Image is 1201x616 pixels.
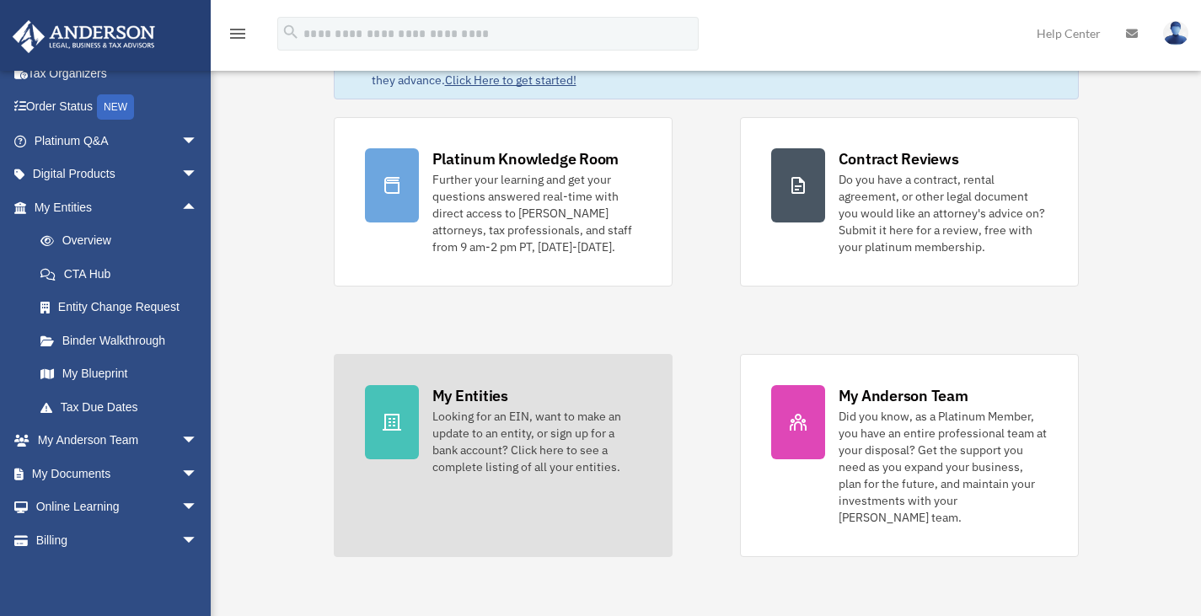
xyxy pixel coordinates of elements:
[228,24,248,44] i: menu
[445,72,576,88] a: Click Here to get started!
[8,20,160,53] img: Anderson Advisors Platinum Portal
[181,124,215,158] span: arrow_drop_down
[432,408,641,475] div: Looking for an EIN, want to make an update to an entity, or sign up for a bank account? Click her...
[839,408,1048,526] div: Did you know, as a Platinum Member, you have an entire professional team at your disposal? Get th...
[740,354,1079,557] a: My Anderson Team Did you know, as a Platinum Member, you have an entire professional team at your...
[281,23,300,41] i: search
[839,148,959,169] div: Contract Reviews
[12,124,223,158] a: Platinum Q&Aarrow_drop_down
[181,158,215,192] span: arrow_drop_down
[839,385,968,406] div: My Anderson Team
[334,354,673,557] a: My Entities Looking for an EIN, want to make an update to an entity, or sign up for a bank accoun...
[181,190,215,225] span: arrow_drop_up
[740,117,1079,287] a: Contract Reviews Do you have a contract, rental agreement, or other legal document you would like...
[12,523,223,557] a: Billingarrow_drop_down
[24,291,223,324] a: Entity Change Request
[334,117,673,287] a: Platinum Knowledge Room Further your learning and get your questions answered real-time with dire...
[181,523,215,558] span: arrow_drop_down
[12,190,223,224] a: My Entitiesarrow_drop_up
[12,490,223,524] a: Online Learningarrow_drop_down
[1163,21,1188,46] img: User Pic
[12,457,223,490] a: My Documentsarrow_drop_down
[12,158,223,191] a: Digital Productsarrow_drop_down
[839,171,1048,255] div: Do you have a contract, rental agreement, or other legal document you would like an attorney's ad...
[228,29,248,44] a: menu
[12,90,223,125] a: Order StatusNEW
[24,324,223,357] a: Binder Walkthrough
[181,490,215,525] span: arrow_drop_down
[24,390,223,424] a: Tax Due Dates
[24,257,223,291] a: CTA Hub
[432,148,619,169] div: Platinum Knowledge Room
[97,94,134,120] div: NEW
[432,385,508,406] div: My Entities
[24,224,223,258] a: Overview
[12,56,223,90] a: Tax Organizers
[181,457,215,491] span: arrow_drop_down
[181,424,215,458] span: arrow_drop_down
[24,357,223,391] a: My Blueprint
[432,171,641,255] div: Further your learning and get your questions answered real-time with direct access to [PERSON_NAM...
[12,557,223,591] a: Events Calendar
[12,424,223,458] a: My Anderson Teamarrow_drop_down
